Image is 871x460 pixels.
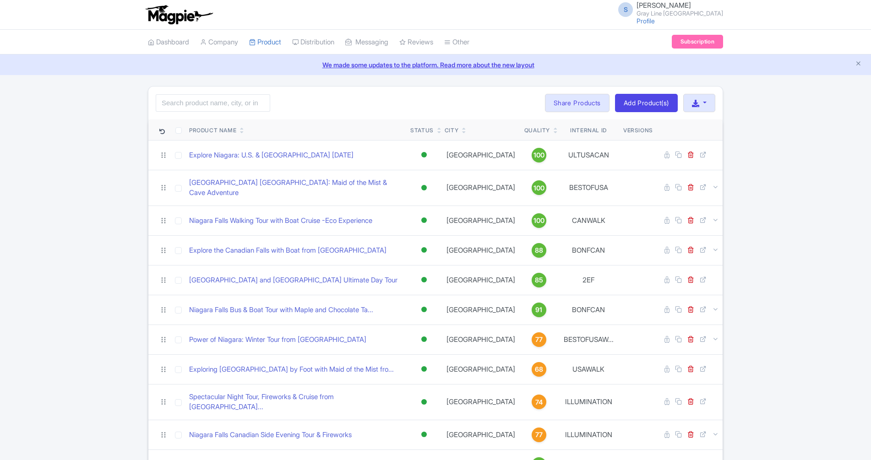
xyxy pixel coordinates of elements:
[557,295,620,325] td: BONFCAN
[189,216,372,226] a: Niagara Falls Walking Tour with Boat Cruise -Eco Experience
[441,265,521,295] td: [GEOGRAPHIC_DATA]
[524,148,554,162] a: 100
[143,5,214,25] img: logo-ab69f6fb50320c5b225c76a69d11143b.png
[535,335,543,345] span: 77
[189,364,394,375] a: Exploring [GEOGRAPHIC_DATA] by Foot with Maid of the Mist fro...
[545,94,610,112] a: Share Products
[419,148,429,162] div: Active
[557,119,620,141] th: Internal ID
[419,303,429,316] div: Active
[419,244,429,257] div: Active
[535,364,543,374] span: 68
[533,150,544,160] span: 100
[557,206,620,235] td: CANWALK
[524,213,554,228] a: 100
[189,245,387,256] a: Explore the Canadian Falls with Boat from [GEOGRAPHIC_DATA]
[535,245,543,255] span: 88
[441,206,521,235] td: [GEOGRAPHIC_DATA]
[535,305,542,315] span: 91
[200,30,238,55] a: Company
[189,150,354,161] a: Explore Niagara: U.S. & [GEOGRAPHIC_DATA] [DATE]
[189,126,236,135] div: Product Name
[557,235,620,265] td: BONFCAN
[189,178,403,198] a: [GEOGRAPHIC_DATA] [GEOGRAPHIC_DATA]: Maid of the Mist & Cave Adventure
[189,335,366,345] a: Power of Niagara: Winter Tour from [GEOGRAPHIC_DATA]
[524,243,554,258] a: 88
[613,2,723,16] a: S [PERSON_NAME] Gray Line [GEOGRAPHIC_DATA]
[533,183,544,193] span: 100
[855,59,862,70] button: Close announcement
[524,273,554,287] a: 85
[189,275,397,286] a: [GEOGRAPHIC_DATA] and [GEOGRAPHIC_DATA] Ultimate Day Tour
[444,30,469,55] a: Other
[672,35,723,49] a: Subscription
[419,181,429,195] div: Active
[637,1,691,10] span: [PERSON_NAME]
[524,332,554,347] a: 77
[189,305,373,315] a: Niagara Falls Bus & Boat Tour with Maple and Chocolate Ta...
[441,170,521,206] td: [GEOGRAPHIC_DATA]
[557,265,620,295] td: 2EF
[557,170,620,206] td: BESTOFUSA
[419,333,429,346] div: Active
[441,354,521,384] td: [GEOGRAPHIC_DATA]
[249,30,281,55] a: Product
[441,384,521,420] td: [GEOGRAPHIC_DATA]
[292,30,334,55] a: Distribution
[419,395,429,409] div: Active
[618,2,633,17] span: S
[441,295,521,325] td: [GEOGRAPHIC_DATA]
[419,428,429,441] div: Active
[441,325,521,354] td: [GEOGRAPHIC_DATA]
[557,420,620,449] td: ILLUMINATION
[557,140,620,170] td: ULTUSACAN
[533,216,544,226] span: 100
[419,214,429,227] div: Active
[557,384,620,420] td: ILLUMINATION
[637,17,655,25] a: Profile
[535,275,543,285] span: 85
[445,126,458,135] div: City
[189,392,403,412] a: Spectacular Night Tour, Fireworks & Cruise from [GEOGRAPHIC_DATA]...
[156,94,270,112] input: Search product name, city, or interal id
[524,428,554,442] a: 77
[524,362,554,377] a: 68
[419,363,429,376] div: Active
[441,140,521,170] td: [GEOGRAPHIC_DATA]
[524,126,550,135] div: Quality
[345,30,388,55] a: Messaging
[399,30,433,55] a: Reviews
[620,119,657,141] th: Versions
[535,397,543,407] span: 74
[410,126,434,135] div: Status
[524,303,554,317] a: 91
[189,430,352,440] a: Niagara Falls Canadian Side Evening Tour & Fireworks
[557,325,620,354] td: BESTOFUSAW...
[148,30,189,55] a: Dashboard
[615,94,678,112] a: Add Product(s)
[441,420,521,449] td: [GEOGRAPHIC_DATA]
[419,273,429,287] div: Active
[441,235,521,265] td: [GEOGRAPHIC_DATA]
[557,354,620,384] td: USAWALK
[524,395,554,409] a: 74
[535,430,543,440] span: 77
[524,180,554,195] a: 100
[5,60,866,70] a: We made some updates to the platform. Read more about the new layout
[637,11,723,16] small: Gray Line [GEOGRAPHIC_DATA]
